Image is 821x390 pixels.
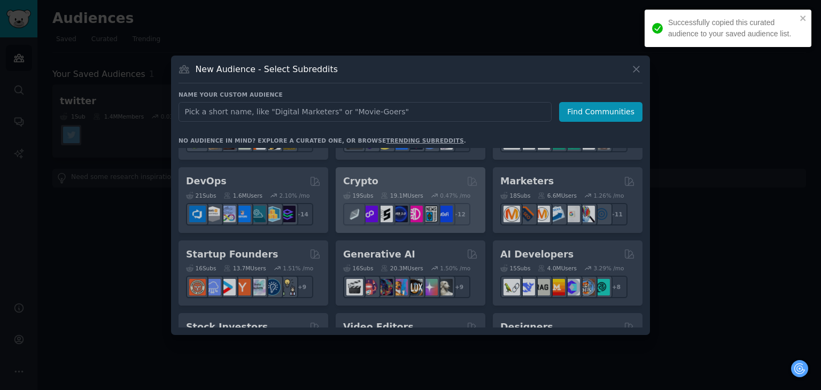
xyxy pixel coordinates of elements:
[179,102,552,122] input: Pick a short name, like "Digital Marketers" or "Movie-Goers"
[559,102,642,122] button: Find Communities
[386,137,463,144] a: trending subreddits
[179,137,466,144] div: No audience in mind? Explore a curated one, or browse .
[196,64,338,75] h3: New Audience - Select Subreddits
[668,17,796,40] div: Successfully copied this curated audience to your saved audience list.
[179,91,642,98] h3: Name your custom audience
[800,14,807,22] button: close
